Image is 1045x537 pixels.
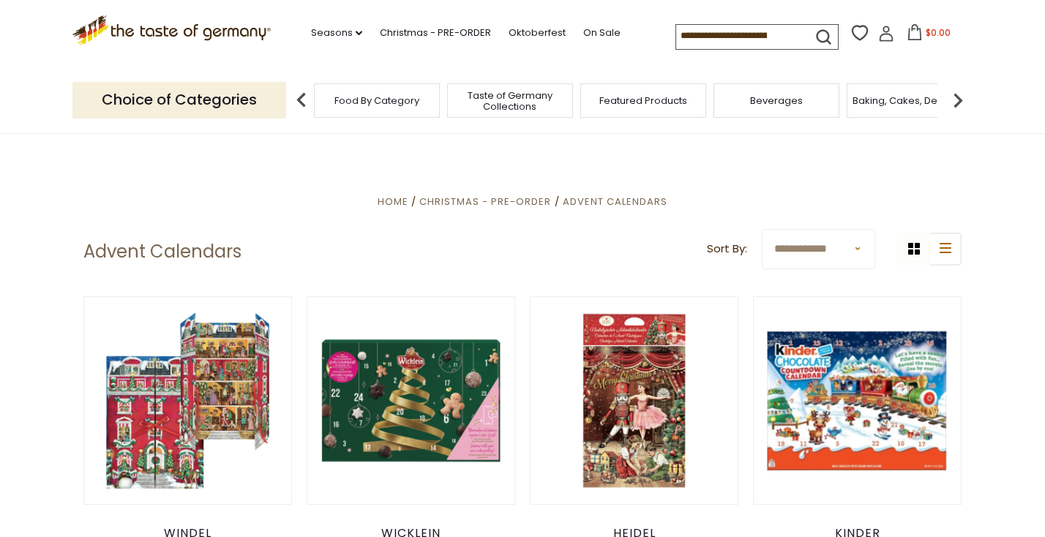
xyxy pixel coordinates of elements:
a: Baking, Cakes, Desserts [853,95,966,106]
a: Christmas - PRE-ORDER [419,195,551,209]
button: $0.00 [897,24,959,46]
a: Taste of Germany Collections [452,90,569,112]
a: On Sale [583,25,621,41]
img: previous arrow [287,86,316,115]
h1: Advent Calendars [83,241,241,263]
img: Heidel "Christmas Fairy Tale" Chocolate Advent Calendar, 2.6 oz [531,297,738,504]
a: Food By Category [334,95,419,106]
img: Windel Manor House Advent Calendar, 2.6 oz [84,297,291,504]
img: next arrow [943,86,973,115]
a: Oktoberfest [509,25,566,41]
a: Beverages [750,95,803,106]
p: Choice of Categories [72,82,286,118]
img: Wicklein Advent Calendar with Assorted Gingerbreads, 11.8oz [307,297,514,504]
a: Seasons [311,25,362,41]
a: Christmas - PRE-ORDER [380,25,491,41]
a: Advent Calendars [563,195,667,209]
label: Sort By: [707,240,747,258]
span: $0.00 [926,26,951,39]
a: Home [378,195,408,209]
a: Featured Products [599,95,687,106]
img: Kinder Chocolate Countdown Calendar, 4.3 oz [754,297,961,504]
